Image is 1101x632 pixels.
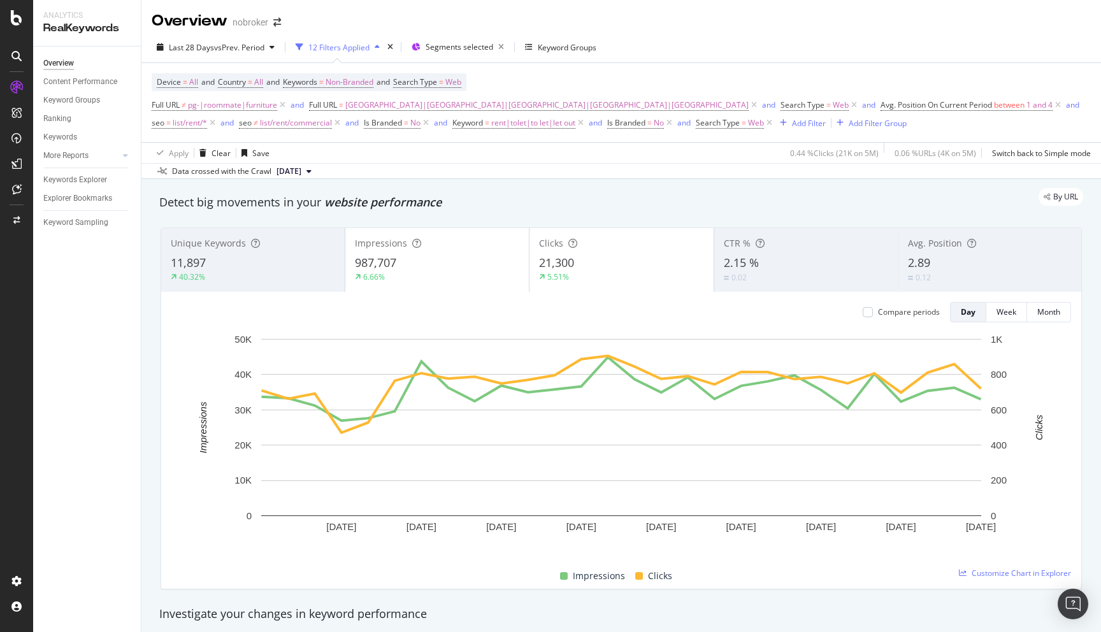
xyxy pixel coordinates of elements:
span: Non-Branded [326,73,373,91]
button: and [862,99,875,111]
div: Month [1037,306,1060,317]
div: Save [252,148,270,159]
div: and [677,117,691,128]
a: Content Performance [43,75,132,89]
div: Add Filter [792,118,826,129]
text: 400 [991,440,1007,450]
span: rent|tolet|to let|let out [491,114,575,132]
button: and [291,99,304,111]
button: Add Filter Group [831,115,907,131]
text: [DATE] [726,521,756,532]
span: Clicks [539,237,563,249]
div: Compare periods [878,306,940,317]
div: Data crossed with the Crawl [172,166,271,177]
span: Device [157,76,181,87]
div: 0.12 [916,272,931,283]
div: Ranking [43,112,71,126]
div: and [589,117,602,128]
text: 0 [247,510,252,521]
button: and [1066,99,1079,111]
text: 800 [991,369,1007,380]
div: Content Performance [43,75,117,89]
div: More Reports [43,149,89,162]
text: [DATE] [806,521,836,532]
svg: A chart. [171,333,1071,554]
span: Unique Keywords [171,237,246,249]
div: and [762,99,775,110]
button: Add Filter [775,115,826,131]
text: [DATE] [966,521,996,532]
span: No [410,114,421,132]
span: [GEOGRAPHIC_DATA]|[GEOGRAPHIC_DATA]|[GEOGRAPHIC_DATA]|[GEOGRAPHIC_DATA]|[GEOGRAPHIC_DATA] [345,96,749,114]
div: Investigate your changes in keyword performance [159,606,1083,622]
div: arrow-right-arrow-left [273,18,281,27]
text: 600 [991,405,1007,415]
span: pg-|roommate|furniture [188,96,277,114]
text: 1K [991,334,1002,345]
span: 987,707 [355,255,396,270]
button: Apply [152,143,189,163]
span: Customize Chart in Explorer [972,568,1071,578]
text: [DATE] [886,521,916,532]
div: Keyword Sampling [43,216,108,229]
span: = [166,117,171,128]
span: list/rent/commercial [260,114,332,132]
button: Clear [194,143,231,163]
span: Full URL [309,99,337,110]
span: Search Type [696,117,740,128]
button: Save [236,143,270,163]
button: Switch back to Simple mode [987,143,1091,163]
span: CTR % [724,237,751,249]
span: = [742,117,746,128]
span: seo [152,117,164,128]
div: and [1066,99,1079,110]
button: and [434,117,447,129]
span: = [826,99,831,110]
button: Week [986,302,1027,322]
div: Keywords Explorer [43,173,107,187]
span: = [404,117,408,128]
span: Avg. Position [908,237,962,249]
a: Keyword Groups [43,94,132,107]
div: and [862,99,875,110]
div: and [434,117,447,128]
span: Web [748,114,764,132]
text: 40K [234,369,252,380]
div: Day [961,306,975,317]
a: Keywords Explorer [43,173,132,187]
button: Keyword Groups [520,37,601,57]
div: Keyword Groups [43,94,100,107]
a: More Reports [43,149,119,162]
div: Keywords [43,131,77,144]
span: 2.15 % [724,255,759,270]
a: Ranking [43,112,132,126]
img: Equal [724,276,729,280]
text: 10K [234,475,252,485]
div: Analytics [43,10,131,21]
span: Country [218,76,246,87]
button: Day [950,302,986,322]
div: Open Intercom Messenger [1058,589,1088,619]
span: Is Branded [607,117,645,128]
span: ≠ [182,99,186,110]
span: 11,897 [171,255,206,270]
div: Explorer Bookmarks [43,192,112,205]
div: Keyword Groups [538,42,596,53]
button: and [589,117,602,129]
span: = [647,117,652,128]
text: [DATE] [646,521,676,532]
span: Segments selected [426,41,493,52]
span: Clicks [648,568,672,584]
span: By URL [1053,193,1078,201]
span: = [319,76,324,87]
div: Add Filter Group [849,118,907,129]
text: 50K [234,334,252,345]
span: No [654,114,664,132]
div: 5.51% [547,271,569,282]
div: and [220,117,234,128]
div: Clear [212,148,231,159]
span: 2025 Aug. 4th [277,166,301,177]
span: Full URL [152,99,180,110]
span: 2.89 [908,255,930,270]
